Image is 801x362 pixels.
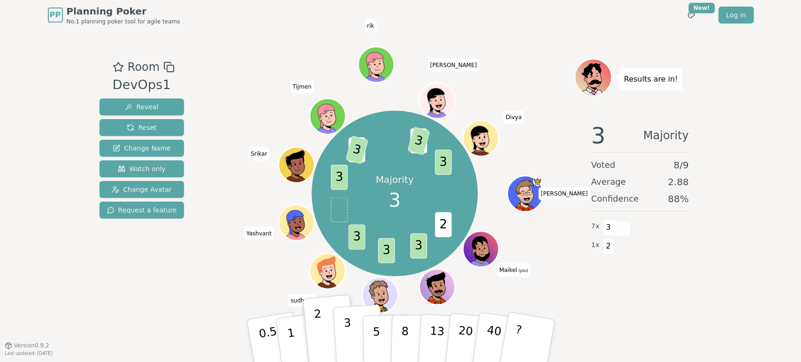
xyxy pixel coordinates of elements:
span: 3 [389,186,400,214]
span: Change Name [113,143,170,153]
span: Click to change your name [244,226,274,240]
div: New! [688,3,715,13]
button: Reveal [99,98,184,115]
button: Request a feature [99,202,184,219]
span: Last updated: [DATE] [5,351,53,356]
span: 3 [331,165,348,190]
div: DevOps1 [113,75,175,95]
button: Watch only [99,160,184,177]
span: Click to change your name [503,111,524,124]
span: 3 [435,150,452,175]
span: Average [591,175,626,189]
span: 3 [603,219,614,235]
span: 2.88 [668,175,689,189]
span: 7 x [591,221,600,232]
span: Click to change your name [497,264,531,277]
span: Change Avatar [112,185,172,194]
span: 3 [349,225,366,250]
span: Version 0.9.2 [14,342,49,349]
span: Confidence [591,192,639,205]
button: Version0.9.2 [5,342,49,349]
span: Click to change your name [539,187,590,200]
a: Log in [718,7,753,23]
span: Planning Poker [67,5,180,18]
span: Reset [127,123,156,132]
p: Results are in! [624,73,678,86]
span: Click to change your name [427,58,479,71]
span: Majority [643,124,689,147]
button: Add as favourite [113,59,124,75]
span: 3 [407,127,430,155]
span: (you) [517,269,528,273]
a: PPPlanning PokerNo.1 planning poker tool for agile teams [48,5,180,25]
span: 1 x [591,240,600,250]
p: 2 [313,307,325,358]
span: Click to change your name [365,19,376,32]
span: Click to change your name [290,80,313,93]
span: 3 [410,234,427,259]
button: New! [683,7,700,23]
span: 8 / 9 [673,158,688,172]
button: Change Avatar [99,181,184,198]
span: 2 [435,212,452,237]
span: Room [128,59,160,75]
button: Change Name [99,140,184,157]
button: Click to change your avatar [464,232,497,265]
span: Voted [591,158,616,172]
button: Reset [99,119,184,136]
span: Click to change your name [288,294,316,307]
span: Request a feature [107,205,177,215]
span: PP [50,9,61,21]
span: Click to change your name [248,147,269,160]
span: 3 [345,136,368,164]
span: No.1 planning poker tool for agile teams [67,18,180,25]
span: 2 [603,238,614,254]
span: Thijs is the host [533,177,542,186]
span: 88 % [668,192,688,205]
span: 3 [378,238,395,264]
span: Reveal [125,102,158,112]
span: 3 [591,124,606,147]
p: Majority [376,173,414,186]
span: Watch only [118,164,166,173]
